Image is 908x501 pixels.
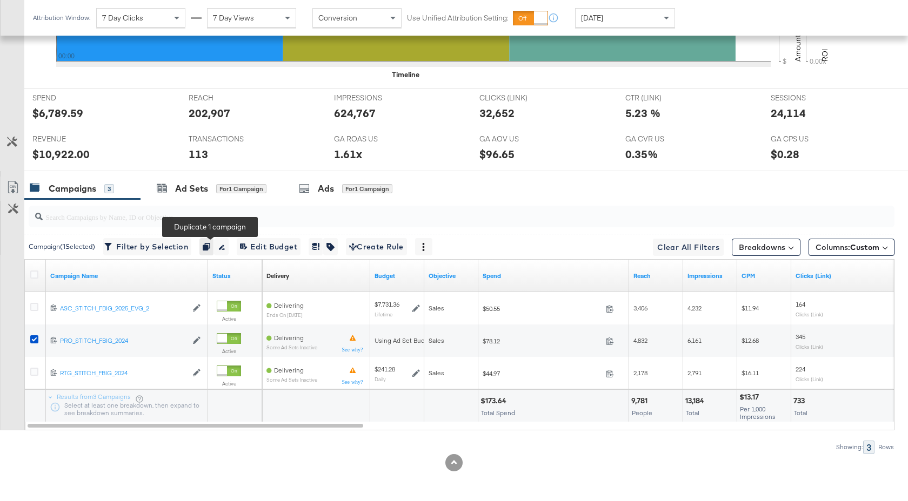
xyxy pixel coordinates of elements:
[771,105,806,121] div: 24,114
[274,334,304,342] span: Delivering
[796,376,823,382] sub: Clicks (Link)
[483,337,602,345] span: $78.12
[657,241,719,254] span: Clear All Filters
[625,146,658,162] div: 0.35%
[375,272,420,280] a: The maximum amount you're willing to spend on your ads, on average each day or over the lifetime ...
[732,239,800,256] button: Breakdowns
[793,14,803,62] text: Amount (USD)
[483,272,625,280] a: The total amount spent to date.
[863,441,874,454] div: 3
[633,304,647,312] span: 3,406
[687,304,702,312] span: 4,232
[793,396,808,406] div: 733
[740,405,776,421] span: Per 1,000 Impressions
[742,304,759,312] span: $11.94
[60,336,187,346] a: PRO_STITCH_FBIG_2024
[49,182,96,195] div: Campaigns
[429,369,444,377] span: Sales
[189,93,270,103] span: REACH
[631,396,651,406] div: 9,781
[266,377,317,383] sub: Some Ad Sets Inactive
[334,134,415,144] span: GA ROAS US
[43,202,816,223] input: Search Campaigns by Name, ID or Objective
[739,392,762,402] div: $13.17
[274,366,304,374] span: Delivering
[687,369,702,377] span: 2,791
[771,146,799,162] div: $0.28
[479,105,515,121] div: 32,652
[217,348,241,355] label: Active
[796,272,895,280] a: The number of clicks on links appearing on your ad or Page that direct people to your sites off F...
[334,105,376,121] div: 624,767
[653,239,724,256] button: Clear All Filters
[479,93,560,103] span: CLICKS (LINK)
[483,369,602,377] span: $44.97
[375,300,399,309] div: $7,731.36
[266,312,304,318] sub: ends on [DATE]
[212,272,258,280] a: Shows the current state of your Ad Campaign.
[102,13,143,23] span: 7 Day Clicks
[240,240,297,254] span: Edit Budget
[685,396,707,406] div: 13,184
[32,105,83,121] div: $6,789.59
[581,13,603,23] span: [DATE]
[742,272,787,280] a: The average cost you've paid to have 1,000 impressions of your ad.
[479,134,560,144] span: GA AOV US
[483,304,602,313] span: $50.55
[429,304,444,312] span: Sales
[481,409,515,417] span: Total Spend
[816,242,879,253] span: Columns:
[266,344,317,350] sub: Some Ad Sets Inactive
[103,238,191,255] button: Filter by Selection
[60,336,187,345] div: PRO_STITCH_FBIG_2024
[217,380,241,387] label: Active
[216,184,266,194] div: for 1 Campaign
[850,242,879,252] span: Custom
[346,238,407,255] button: Create Rule
[686,409,699,417] span: Total
[60,369,187,378] a: RTG_STITCH_FBIG_2024
[625,93,706,103] span: CTR (LINK)
[836,443,863,451] div: Showing:
[274,301,304,309] span: Delivering
[687,336,702,344] span: 6,161
[334,146,362,162] div: 1.61x
[50,272,204,280] a: Your campaign name.
[392,70,419,80] div: Timeline
[625,105,660,121] div: 5.23 %
[318,182,334,195] div: Ads
[217,315,241,322] label: Active
[318,13,357,23] span: Conversion
[407,13,509,23] label: Use Unified Attribution Setting:
[32,146,90,162] div: $10,922.00
[771,134,852,144] span: GA CPS US
[375,311,392,317] sub: Lifetime
[429,272,474,280] a: Your campaign's objective.
[60,304,187,313] a: ASC_STITCH_FBIG_2025_EVG_2
[878,443,894,451] div: Rows
[266,272,289,280] div: Delivery
[742,336,759,344] span: $12.68
[175,182,208,195] div: Ad Sets
[771,93,852,103] span: SESSIONS
[375,376,386,382] sub: Daily
[32,14,91,22] div: Attribution Window:
[796,333,805,341] span: 345
[237,238,301,255] button: Edit Budget
[375,336,435,345] div: Using Ad Set Budget
[32,93,113,103] span: SPEND
[796,365,805,373] span: 224
[809,239,894,256] button: Columns:Custom
[349,240,404,254] span: Create Rule
[633,336,647,344] span: 4,832
[796,300,805,308] span: 164
[625,134,706,144] span: GA CVR US
[687,272,733,280] a: The number of times your ad was served. On mobile apps an ad is counted as served the first time ...
[796,343,823,350] sub: Clicks (Link)
[213,13,254,23] span: 7 Day Views
[633,369,647,377] span: 2,178
[106,240,188,254] span: Filter by Selection
[742,369,759,377] span: $16.11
